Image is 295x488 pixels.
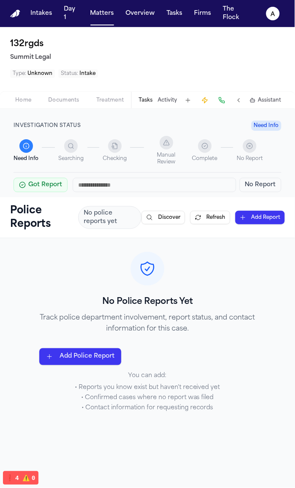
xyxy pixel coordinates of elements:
li: • Confirmed cases where no report was filed [39,394,256,403]
button: The Flock [220,2,254,25]
span: Status : [61,71,78,76]
span: Searching [58,155,84,162]
button: Tasks [164,6,186,21]
button: Refresh [190,211,230,224]
button: Activity [158,97,177,104]
span: No Report [237,155,263,162]
button: No Report [240,178,281,192]
li: • Contact information for requesting records [39,404,256,413]
button: Intakes [27,6,55,21]
img: Finch Logo [10,10,20,17]
span: Need Info [251,121,281,131]
span: Type : [13,71,26,76]
button: Tasks [139,97,153,104]
button: Edit Status: Intake [58,69,98,78]
button: Add Report [235,211,285,224]
button: Edit matter name [10,37,44,51]
button: Firms [191,6,215,21]
span: Assistant [258,97,281,104]
span: Unknown [27,71,52,76]
h2: Summit Legal [10,52,285,63]
button: Add Police Report [39,348,121,365]
button: Make a Call [216,94,228,106]
span: No police reports yet [84,209,136,226]
button: Discover [142,211,185,224]
a: Home [10,10,20,17]
h1: Police Reports [10,204,71,231]
span: Intake [79,71,96,76]
span: Documents [48,97,79,104]
button: Add Task [182,94,194,106]
span: Manual Review [147,152,186,165]
span: Investigation Status [14,122,81,129]
span: Home [15,97,31,104]
h1: 132rgds [10,37,44,51]
button: Edit Type: Unknown [10,69,55,78]
p: You can add: [39,372,256,380]
li: • Reports you know exist but haven't received yet [39,384,256,392]
button: Create Immediate Task [199,94,211,106]
span: Checking [103,155,127,162]
span: Add Police Report [60,353,115,361]
h3: No Police Reports Yet [39,296,256,308]
button: Matters [87,6,117,21]
button: Got Report [14,178,68,192]
span: Need Info [14,155,38,162]
span: Complete [192,155,218,162]
button: Overview [123,6,158,21]
button: Day 1 [60,2,82,25]
span: Treatment [96,97,124,104]
button: Assistant [250,97,281,104]
p: Track police department involvement, report status, and contact information for this case. [39,313,256,335]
